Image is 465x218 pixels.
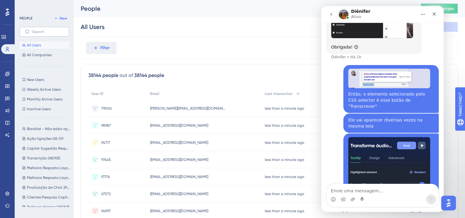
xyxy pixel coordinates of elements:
[265,192,304,196] time: less than a minute ago
[101,140,110,145] span: 94717
[101,123,111,128] span: 98987
[150,174,208,179] span: [EMAIL_ADDRESS][DOMAIN_NAME]
[105,188,115,198] button: Enviar mensagem…
[20,76,69,83] button: New Users
[20,164,73,172] button: Melhoria Resposta Layout Novo 020925
[81,23,105,31] div: All Users
[81,4,406,13] div: People
[20,125,73,133] button: Blacklist - Não exibir ações
[20,203,73,211] button: Todos os clientes 080825
[27,205,70,209] span: Todos os clientes 080825
[27,107,51,111] span: Inactive Users
[411,209,421,213] time: [DATE]
[20,105,69,113] button: Inactive Users
[101,191,111,196] span: 67572
[52,15,69,22] button: New
[20,86,69,93] button: Weekly Active Users
[39,191,44,196] button: Start recording
[27,53,52,57] span: All Companies
[120,72,133,79] div: out of
[101,157,111,162] span: 97445
[88,72,118,79] div: 38144 people
[27,146,70,151] span: Copilot Sugestão Resposta 080925
[91,91,104,96] span: User ID
[265,91,293,96] span: Last Interaction
[150,123,208,128] span: [EMAIL_ADDRESS][DOMAIN_NAME]
[20,96,69,103] button: Monthly Active Users
[150,191,208,196] span: [EMAIL_ADDRESS][DOMAIN_NAME]
[150,91,159,96] span: Email
[321,6,444,212] iframe: Intercom live chat
[27,175,70,180] span: Melhoria Resposta Layout Antigo 020925
[27,126,70,131] span: Blacklist - Não exibir ações
[20,184,73,191] button: Finalização de Chat 290825
[150,209,208,213] span: [EMAIL_ADDRESS][DOMAIN_NAME]
[101,174,110,179] span: 97176
[20,174,73,181] button: Melhoria Resposta Layout Antigo 020925
[5,178,117,188] textarea: Envie uma mensagem...
[20,51,69,59] button: All Companies
[27,195,70,200] span: Clientes Pesquisa Copilot 12_08_25
[150,140,208,145] span: [EMAIL_ADDRESS][DOMAIN_NAME]
[14,2,38,9] span: Need Help?
[27,43,41,48] span: All Users
[27,87,61,92] span: Weekly Active Users
[421,4,458,13] button: Publish Changes
[27,77,44,82] span: New Users
[60,16,67,21] span: New
[265,140,304,145] time: less than a minute ago
[9,191,14,196] button: Seletor de emoji
[27,136,63,141] span: Ação ligações 08/09
[265,158,304,162] time: less than a minute ago
[101,106,112,111] span: 79006
[265,123,304,128] time: less than a minute ago
[134,72,164,79] div: 38144 people
[19,191,24,196] button: Seletor de Gif
[27,97,62,102] span: Monthly Active Users
[29,191,34,196] button: Carregar anexo
[27,156,61,161] span: Transcrição 080925
[101,209,111,213] span: 94997
[20,135,73,142] button: Ação ligações 08/09
[27,165,70,170] span: Melhoria Resposta Layout Novo 020925
[318,72,349,82] button: Export CSV
[150,157,208,162] span: [EMAIL_ADDRESS][DOMAIN_NAME]
[20,154,73,162] button: Transcrição 080925
[439,194,458,212] iframe: UserGuiding AI Assistant Launcher
[150,106,227,111] span: [PERSON_NAME][EMAIL_ADDRESS][DOMAIN_NAME]
[20,145,73,152] button: Copilot Sugestão Resposta 080925
[265,209,304,213] time: less than a minute ago
[265,175,304,179] time: less than a minute ago
[100,44,110,52] span: Filter
[20,42,69,49] button: All Users
[32,30,64,34] input: Search
[27,185,70,190] span: Finalização de Chat 290825
[20,194,73,201] button: Clientes Pesquisa Copilot 12_08_25
[20,16,32,21] div: PEOPLE
[265,106,304,111] time: less than a minute ago
[86,42,116,54] button: Filter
